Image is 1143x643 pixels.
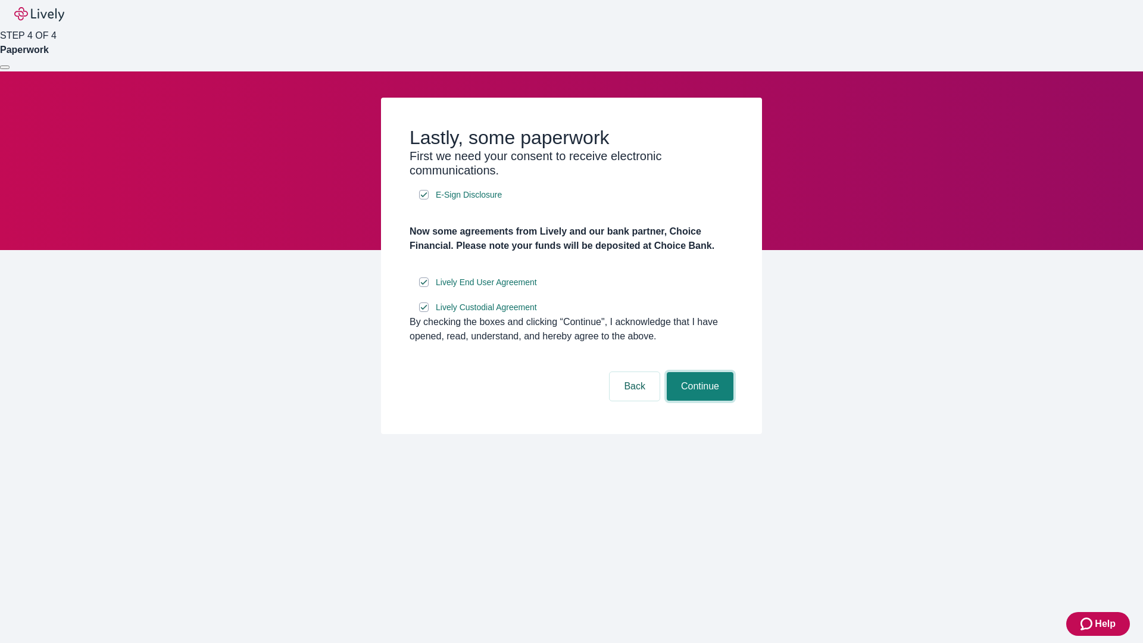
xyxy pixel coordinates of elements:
h3: First we need your consent to receive electronic communications. [410,149,733,177]
button: Back [610,372,660,401]
span: E-Sign Disclosure [436,189,502,201]
span: Help [1095,617,1116,631]
h4: Now some agreements from Lively and our bank partner, Choice Financial. Please note your funds wi... [410,224,733,253]
img: Lively [14,7,64,21]
span: Lively End User Agreement [436,276,537,289]
a: e-sign disclosure document [433,275,539,290]
h2: Lastly, some paperwork [410,126,733,149]
button: Continue [667,372,733,401]
span: Lively Custodial Agreement [436,301,537,314]
button: Zendesk support iconHelp [1066,612,1130,636]
div: By checking the boxes and clicking “Continue", I acknowledge that I have opened, read, understand... [410,315,733,344]
svg: Zendesk support icon [1080,617,1095,631]
a: e-sign disclosure document [433,188,504,202]
a: e-sign disclosure document [433,300,539,315]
